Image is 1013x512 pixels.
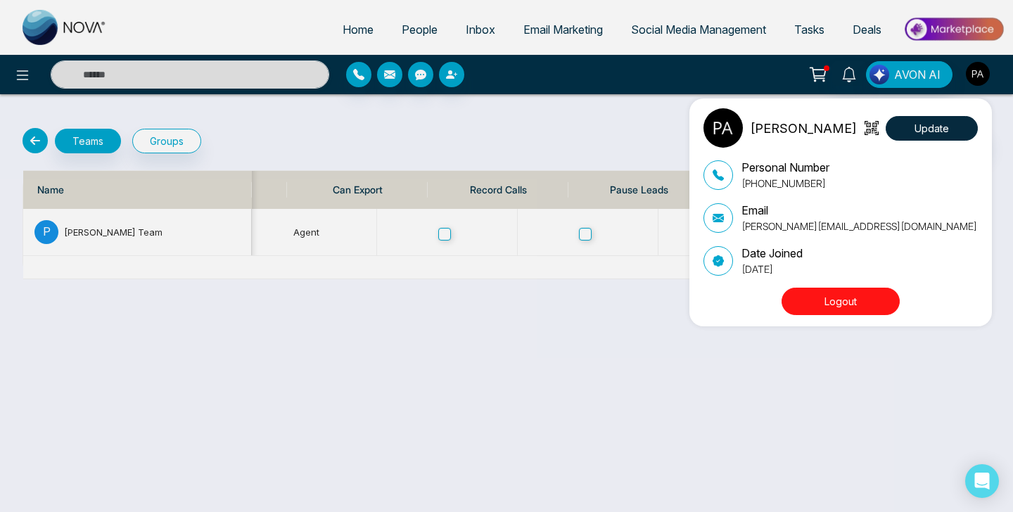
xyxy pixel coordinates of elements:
button: Update [886,116,978,141]
p: [PERSON_NAME][EMAIL_ADDRESS][DOMAIN_NAME] [741,219,977,233]
p: Email [741,202,977,219]
p: Date Joined [741,245,803,262]
p: [DATE] [741,262,803,276]
button: Logout [782,288,900,315]
p: Personal Number [741,159,829,176]
div: Open Intercom Messenger [965,464,999,498]
p: [PERSON_NAME] [750,119,857,138]
p: [PHONE_NUMBER] [741,176,829,191]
